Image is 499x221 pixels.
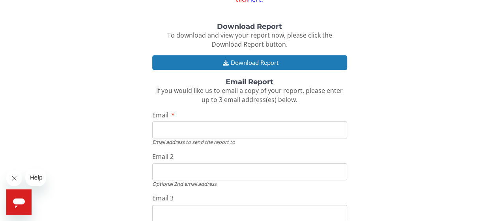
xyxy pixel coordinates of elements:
[152,111,168,119] span: Email
[25,169,46,186] iframe: Message from company
[6,189,32,215] iframe: Button to launch messaging window
[152,180,347,187] div: Optional 2nd email address
[167,31,332,49] span: To download and view your report now, please click the Download Report button.
[152,138,347,145] div: Email address to send the report to
[152,55,347,70] button: Download Report
[226,77,273,86] strong: Email Report
[152,152,174,161] span: Email 2
[6,170,22,186] iframe: Close message
[217,22,282,31] strong: Download Report
[156,86,343,104] span: If you would like us to email a copy of your report, please enter up to 3 email address(es) below.
[152,194,174,202] span: Email 3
